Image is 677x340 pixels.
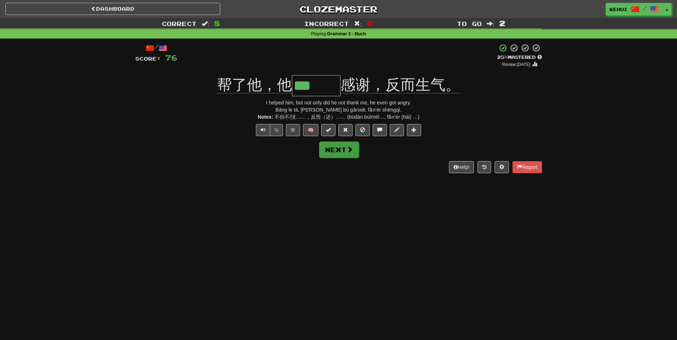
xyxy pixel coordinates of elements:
[304,20,349,27] span: Incorrect
[367,19,373,27] span: 0
[217,76,292,93] span: 帮了他，他
[321,124,335,136] button: Set this sentence to 100% Mastered (alt+m)
[135,106,542,113] div: Bāng le tā, [PERSON_NAME] bù gǎnxiè, fǎn’ér shēngqì.
[487,21,495,27] span: :
[258,114,273,120] strong: Notes:
[373,124,387,136] button: Discuss sentence (alt+u)
[135,113,542,120] div: 不但不/没……，反而（还）…… (bùdàn bù/méi…, fǎn’ér (hái) …)
[135,56,161,62] span: Score:
[643,6,647,11] span: /
[231,3,446,15] a: Clozemaster
[162,20,197,27] span: Correct
[202,21,209,27] span: :
[340,76,460,93] span: 感谢，反而生气。
[319,141,359,158] button: Next
[355,124,370,136] button: Ignore sentence (alt+i)
[327,31,366,36] strong: Grammar 2 - Buch
[610,6,627,12] span: Kehui
[478,161,491,173] button: Round history (alt+y)
[5,3,220,15] a: Dashboard
[449,161,474,173] button: Help!
[338,124,353,136] button: Reset to 0% Mastered (alt+r)
[254,124,283,136] div: Text-to-speech controls
[497,54,508,60] span: 25 %
[499,19,505,27] span: 2
[165,53,177,62] span: 76
[502,62,530,67] small: Review: [DATE]
[135,43,177,52] div: /
[286,124,300,136] button: Favorite sentence (alt+f)
[407,124,421,136] button: Add to collection (alt+a)
[390,124,404,136] button: Edit sentence (alt+d)
[303,124,318,136] button: 🧠
[270,124,283,136] button: ½
[457,20,482,27] span: To go
[256,124,270,136] button: Play sentence audio (ctl+space)
[354,21,362,27] span: :
[606,3,663,16] a: Kehui /
[497,54,542,61] div: Mastered
[512,161,542,173] button: Report
[214,19,220,27] span: 8
[135,99,542,106] div: I helped him, but not only did he not thank me, he even got angry.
